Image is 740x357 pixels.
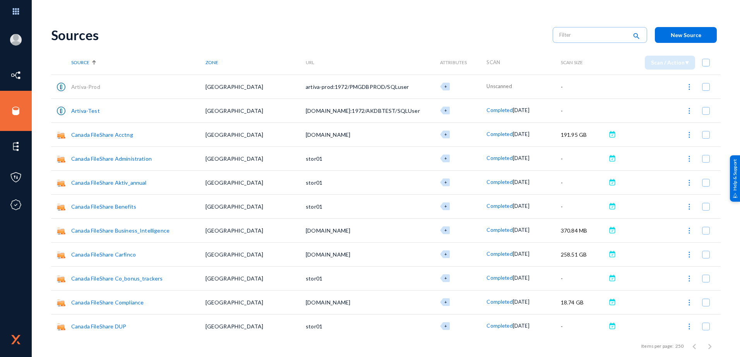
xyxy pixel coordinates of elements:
[730,155,740,202] div: Help & Support
[513,275,529,281] span: [DATE]
[206,218,306,242] td: [GEOGRAPHIC_DATA]
[641,343,673,350] div: Items per page:
[561,59,583,65] span: Scan Size
[513,299,529,305] span: [DATE]
[561,146,607,170] td: -
[306,179,322,186] span: stor01
[444,156,447,161] span: +
[71,59,89,65] span: Source
[71,179,147,186] a: Canada FileShare Aktiv_annual
[57,83,65,91] img: cache.svg
[10,105,22,117] img: icon-sources.svg
[206,59,218,65] span: Zone
[685,323,693,330] img: icon-more.svg
[57,250,65,259] img: smb.png
[486,131,512,137] span: Completed
[685,227,693,235] img: icon-more.svg
[444,252,447,257] span: +
[57,107,65,115] img: cache.svg
[71,251,136,258] a: Canada FileShare Carfinco
[561,170,607,194] td: -
[71,203,136,210] a: Canada FileShare Benefits
[671,32,701,38] span: New Source
[733,193,738,198] img: help_support.svg
[444,228,447,233] span: +
[306,59,314,65] span: URL
[71,59,206,65] div: Source
[561,194,607,218] td: -
[702,338,718,354] button: Next page
[561,75,607,99] td: -
[4,3,27,20] img: app launcher
[71,155,152,162] a: Canada FileShare Administration
[306,203,322,210] span: stor01
[685,131,693,139] img: icon-more.svg
[486,251,512,257] span: Completed
[10,172,22,183] img: icon-policies.svg
[10,141,22,152] img: icon-elements.svg
[306,131,350,138] span: [DOMAIN_NAME]
[57,155,65,163] img: smb.png
[206,242,306,266] td: [GEOGRAPHIC_DATA]
[71,323,126,330] a: Canada FileShare DUP
[687,338,702,354] button: Previous page
[685,179,693,187] img: icon-more.svg
[685,83,693,91] img: icon-more.svg
[486,227,512,233] span: Completed
[561,314,607,338] td: -
[57,274,65,283] img: smb.png
[306,107,420,114] span: [DOMAIN_NAME]:1972/AKDBTEST/SQLUser
[444,323,447,328] span: +
[71,131,133,138] a: Canada FileShare Acctng
[486,323,512,329] span: Completed
[444,180,447,185] span: +
[486,59,500,65] span: Scan
[206,194,306,218] td: [GEOGRAPHIC_DATA]
[10,34,22,46] img: blank-profile-picture.png
[513,323,529,329] span: [DATE]
[486,179,512,185] span: Completed
[71,299,144,306] a: Canada FileShare Compliance
[206,59,306,65] div: Zone
[57,226,65,235] img: smb.png
[444,299,447,304] span: +
[206,99,306,122] td: [GEOGRAPHIC_DATA]
[444,204,447,209] span: +
[440,59,467,65] span: Attributes
[513,203,529,209] span: [DATE]
[71,275,163,282] a: Canada FileShare Co_bonus_trackers
[57,322,65,331] img: smb.png
[206,122,306,146] td: [GEOGRAPHIC_DATA]
[71,83,100,90] a: Artiva-Prod
[306,251,350,258] span: [DOMAIN_NAME]
[675,343,683,350] div: 250
[561,122,607,146] td: 191.95 GB
[306,323,322,330] span: stor01
[486,107,512,113] span: Completed
[655,27,717,43] button: New Source
[561,290,607,314] td: 18.74 GB
[71,107,100,114] a: Artiva-Test
[444,84,447,89] span: +
[486,203,512,209] span: Completed
[632,31,641,42] mat-icon: search
[685,155,693,163] img: icon-more.svg
[486,83,512,89] span: Unscanned
[561,99,607,122] td: -
[444,108,447,113] span: +
[57,131,65,139] img: smb.png
[306,275,322,282] span: stor01
[306,83,409,90] span: artiva-prod:1972/PMGDBPROD/SQLuser
[57,178,65,187] img: smb.png
[206,266,306,290] td: [GEOGRAPHIC_DATA]
[486,275,512,281] span: Completed
[57,202,65,211] img: smb.png
[559,29,627,41] input: Filter
[444,132,447,137] span: +
[513,179,529,185] span: [DATE]
[685,107,693,115] img: icon-more.svg
[561,218,607,242] td: 370.84 MB
[685,203,693,211] img: icon-more.svg
[206,146,306,170] td: [GEOGRAPHIC_DATA]
[10,199,22,211] img: icon-compliance.svg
